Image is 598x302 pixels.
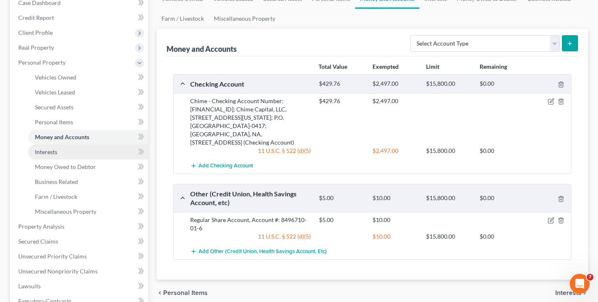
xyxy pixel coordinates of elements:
[555,290,588,296] button: Interests chevron_right
[35,193,77,200] span: Farm / Livestock
[186,80,315,88] div: Checking Account
[28,70,148,85] a: Vehicles Owned
[475,232,529,241] div: $0.00
[28,159,148,174] a: Money Owed to Debtor
[35,163,96,170] span: Money Owed to Debtor
[315,80,368,88] div: $429.76
[157,9,209,29] a: Farm / Livestock
[368,216,422,224] div: $10.00
[426,63,439,70] strong: Limit
[199,163,253,169] span: Add Checking Account
[28,204,148,219] a: Miscellaneous Property
[368,80,422,88] div: $2,497.00
[28,130,148,145] a: Money and Accounts
[186,189,315,207] div: Other (Credit Union, Health Savings Account, etc)
[18,59,66,66] span: Personal Property
[35,104,74,111] span: Secured Assets
[315,194,368,202] div: $5.00
[199,248,327,255] span: Add Other (Credit Union, Health Savings Account, etc)
[555,290,581,296] span: Interests
[35,89,75,96] span: Vehicles Leased
[422,147,475,155] div: $15,800.00
[28,115,148,130] a: Personal Items
[35,118,73,126] span: Personal Items
[157,290,163,296] i: chevron_left
[35,178,78,185] span: Business Related
[18,223,64,230] span: Property Analysis
[209,9,280,29] a: Miscellaneous Property
[422,80,475,88] div: $15,800.00
[18,253,87,260] span: Unsecured Priority Claims
[373,63,399,70] strong: Exempted
[186,147,315,155] div: 11 U.S.C. § 522 (d)(5)
[186,232,315,241] div: 11 U.S.C. § 522 (d)(5)
[12,264,148,279] a: Unsecured Nonpriority Claims
[18,14,54,21] span: Credit Report
[28,174,148,189] a: Business Related
[163,290,208,296] span: Personal Items
[28,100,148,115] a: Secured Assets
[35,148,57,155] span: Interests
[28,145,148,159] a: Interests
[368,97,422,105] div: $2,497.00
[18,283,41,290] span: Lawsuits
[475,194,529,202] div: $0.00
[315,97,368,105] div: $429.76
[190,244,327,259] button: Add Other (Credit Union, Health Savings Account, etc)
[167,44,237,54] div: Money and Accounts
[12,219,148,234] a: Property Analysis
[12,10,148,25] a: Credit Report
[422,194,475,202] div: $15,800.00
[35,133,89,140] span: Money and Accounts
[315,216,368,224] div: $5.00
[12,279,148,294] a: Lawsuits
[35,208,96,215] span: Miscellaneous Property
[480,63,507,70] strong: Remaining
[18,44,54,51] span: Real Property
[368,232,422,241] div: $10.00
[28,85,148,100] a: Vehicles Leased
[28,189,148,204] a: Farm / Livestock
[12,234,148,249] a: Secured Claims
[422,232,475,241] div: $15,800.00
[368,147,422,155] div: $2,497.00
[18,268,98,275] span: Unsecured Nonpriority Claims
[186,216,315,232] div: Regular Share Account, Account #: 8496710-01-6
[587,274,593,280] span: 7
[186,97,315,147] div: Chime - Checking Account Number: [FINANCIAL_ID]; Chime Capital, LLC, [STREET_ADDRESS][US_STATE]; ...
[35,74,76,81] span: Vehicles Owned
[12,249,148,264] a: Unsecured Priority Claims
[18,238,58,245] span: Secured Claims
[18,29,53,36] span: Client Profile
[190,158,253,174] button: Add Checking Account
[157,290,208,296] button: chevron_left Personal Items
[570,274,590,294] iframe: Intercom live chat
[475,147,529,155] div: $0.00
[475,80,529,88] div: $0.00
[319,63,347,70] strong: Total Value
[368,194,422,202] div: $10.00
